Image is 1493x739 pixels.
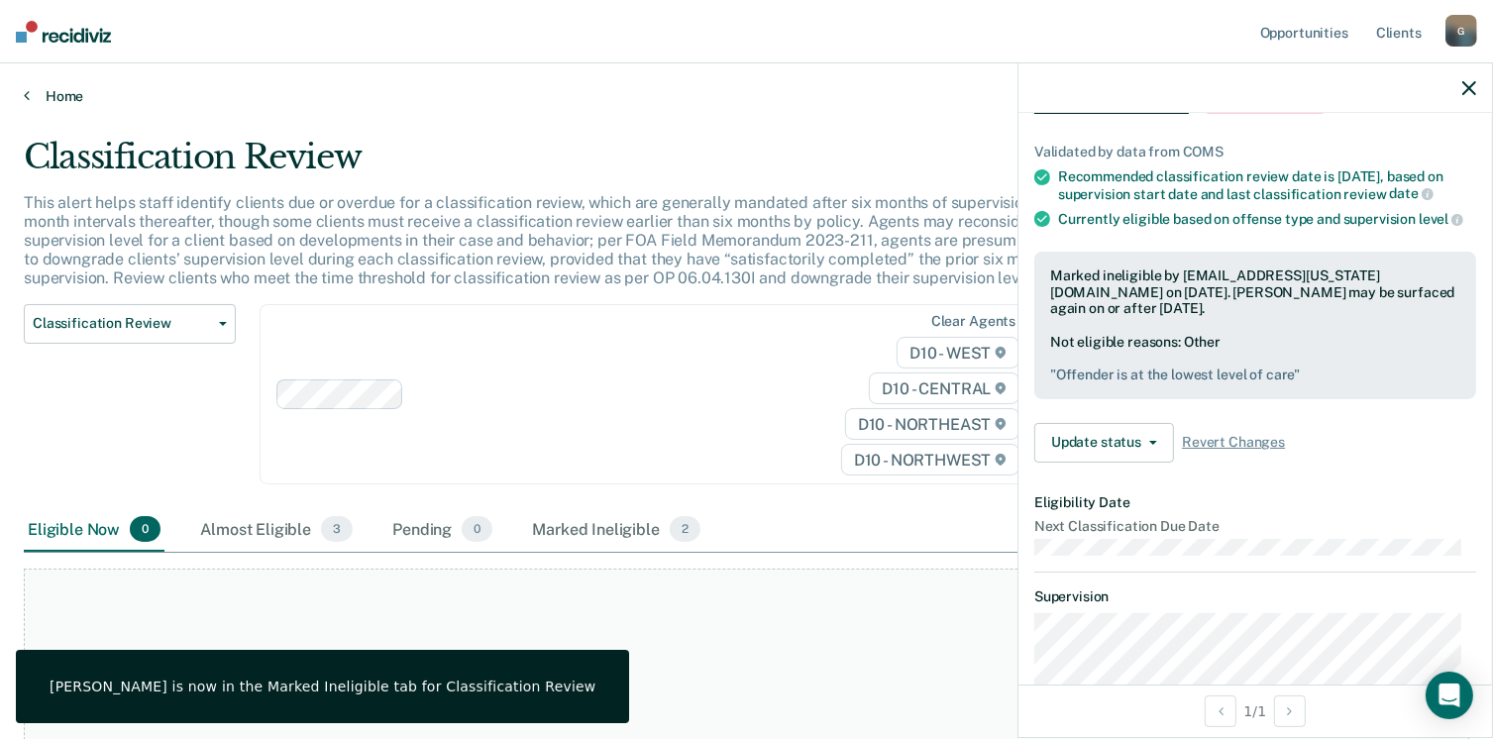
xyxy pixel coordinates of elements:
button: Next Opportunity [1274,695,1306,727]
div: Marked Ineligible [528,508,704,552]
div: Pending [388,508,496,552]
img: Recidiviz [16,21,111,43]
span: D10 - NORTHEAST [845,408,1019,440]
div: G [1445,15,1477,47]
span: Revert Changes [1182,434,1285,451]
div: 1 / 1 [1018,685,1492,737]
span: 0 [130,516,160,542]
span: D10 - CENTRAL [869,372,1019,404]
dt: Next Classification Due Date [1034,518,1476,535]
span: D10 - NORTHWEST [841,444,1019,475]
button: Previous Opportunity [1205,695,1236,727]
span: 3 [321,516,353,542]
div: Almost Eligible [196,508,357,552]
dt: Eligibility Date [1034,494,1476,511]
div: Open Intercom Messenger [1426,672,1473,719]
span: Classification Review [1034,94,1189,114]
span: Classification Review [33,315,211,332]
div: Currently eligible based on offense type and supervision [1058,210,1476,228]
dt: Supervision [1034,588,1476,605]
span: date [1389,185,1433,201]
div: Validated by data from COMS [1034,144,1476,160]
div: Clear agents [931,313,1015,330]
div: Eligible Now [24,508,164,552]
div: Classification Review [24,137,1143,193]
div: Marked ineligible by [EMAIL_ADDRESS][US_STATE][DOMAIN_NAME] on [DATE]. [PERSON_NAME] may be surfa... [1050,267,1460,317]
button: Update status [1034,423,1174,463]
pre: " Offender is at the lowest level of care " [1050,367,1460,383]
div: Not eligible reasons: Other [1050,334,1460,383]
div: [PERSON_NAME] is now in the Marked Ineligible tab for Classification Review [50,678,595,695]
span: D10 - WEST [897,337,1019,369]
span: 0 [462,516,492,542]
p: This alert helps staff identify clients due or overdue for a classification review, which are gen... [24,193,1130,288]
span: 2 [670,516,700,542]
div: Recommended classification review date is [DATE], based on supervision start date and last classi... [1058,168,1476,202]
a: Home [24,87,1469,105]
span: level [1419,211,1463,227]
